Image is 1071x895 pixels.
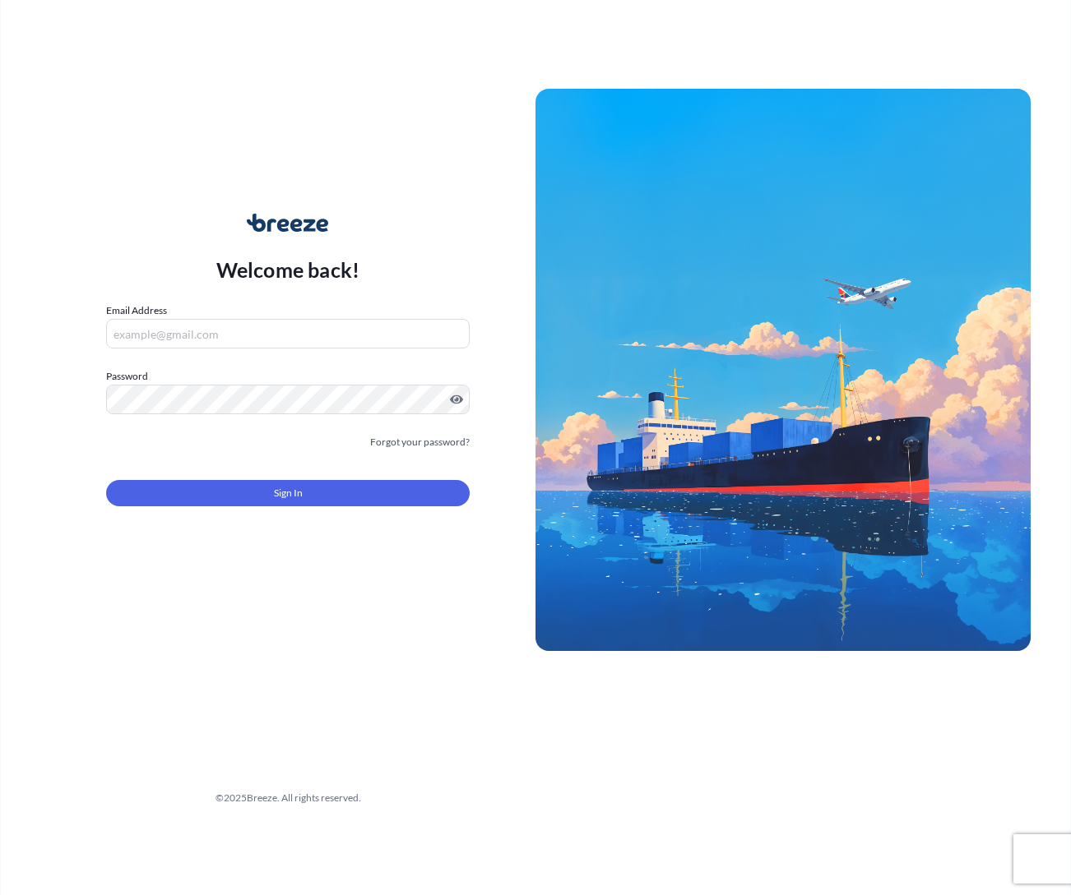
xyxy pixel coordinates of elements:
[450,393,463,406] button: Show password
[535,89,1031,651] img: Ship illustration
[106,480,470,506] button: Sign In
[370,434,470,450] a: Forgot your password?
[274,485,303,501] span: Sign In
[40,790,535,806] div: © 2025 Breeze. All rights reserved.
[106,302,167,319] label: Email Address
[106,319,470,348] input: example@gmail.com
[106,368,470,385] label: Password
[216,256,360,283] p: Welcome back!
